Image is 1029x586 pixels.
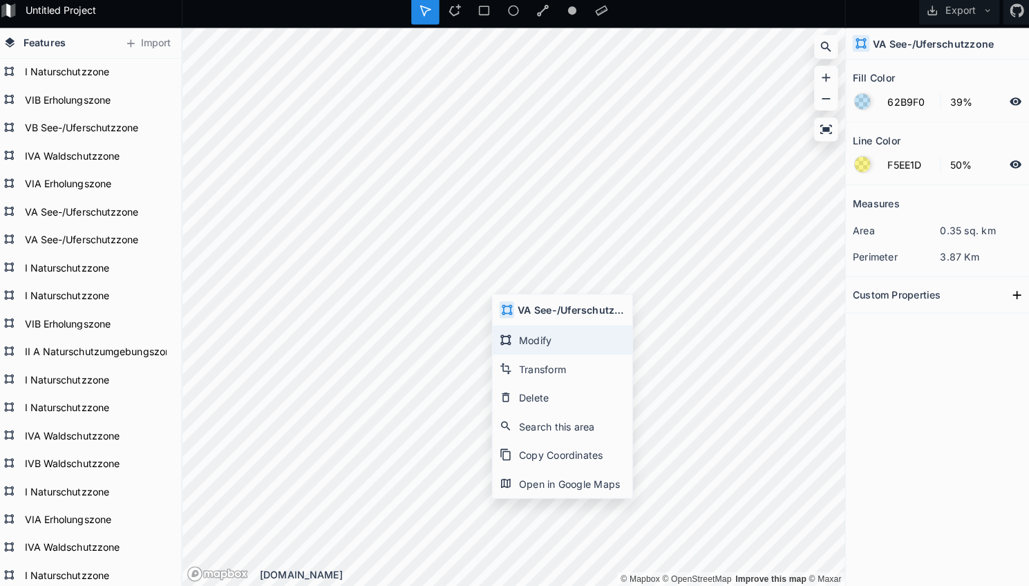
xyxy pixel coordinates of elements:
[518,305,625,320] h4: VA See-/Uferschutzzone
[493,357,632,386] div: Transform
[30,41,72,56] span: Features
[849,197,896,218] h2: Measures
[869,43,989,57] h4: VA See-/Uferschutzzone
[849,287,936,309] h2: Custom Properties
[936,227,1022,242] dd: 0.35 sq. km
[849,73,891,94] h2: Fill Color
[123,39,182,61] button: Import
[849,227,936,242] dt: area
[493,442,632,471] div: Copy Coordinates
[915,3,994,31] button: Export
[849,135,896,156] h2: Line Color
[493,386,632,414] div: Delete
[620,574,659,584] a: Mapbox
[936,253,1022,267] dd: 3.87 Km
[806,574,839,584] a: Maxar
[263,567,842,582] div: [DOMAIN_NAME]
[191,566,252,582] a: Mapbox logo
[493,471,632,499] div: Open in Google Maps
[661,574,730,584] a: OpenStreetMap
[493,329,632,357] div: Modify
[493,414,632,442] div: Search this area
[733,574,804,584] a: Map feedback
[849,253,936,267] dt: perimeter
